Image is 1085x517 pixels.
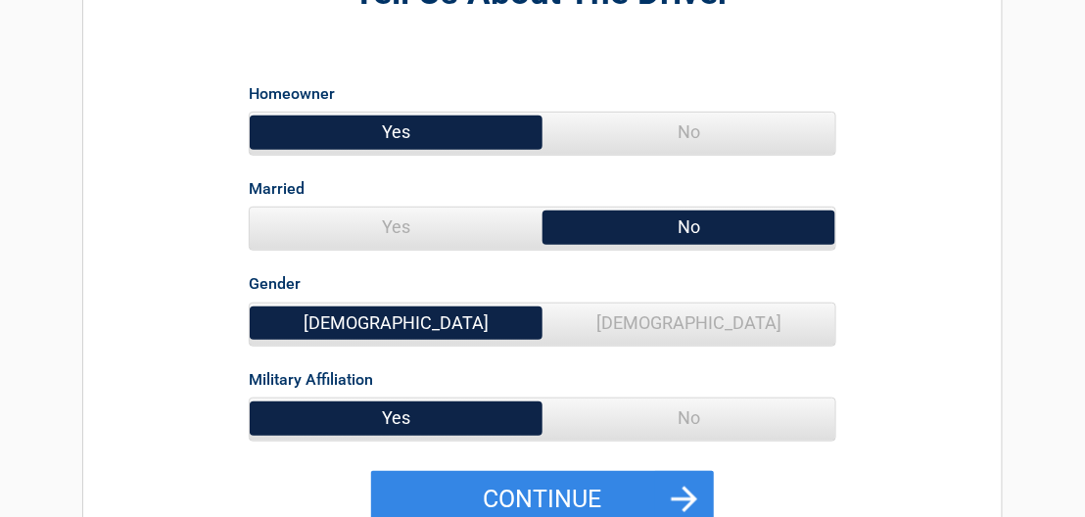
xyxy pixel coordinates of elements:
[542,304,835,343] span: [DEMOGRAPHIC_DATA]
[249,175,305,202] label: Married
[249,80,335,107] label: Homeowner
[542,208,835,247] span: No
[249,366,373,393] label: Military Affiliation
[250,304,542,343] span: [DEMOGRAPHIC_DATA]
[542,113,835,152] span: No
[250,399,542,438] span: Yes
[250,113,542,152] span: Yes
[249,270,301,297] label: Gender
[542,399,835,438] span: No
[250,208,542,247] span: Yes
